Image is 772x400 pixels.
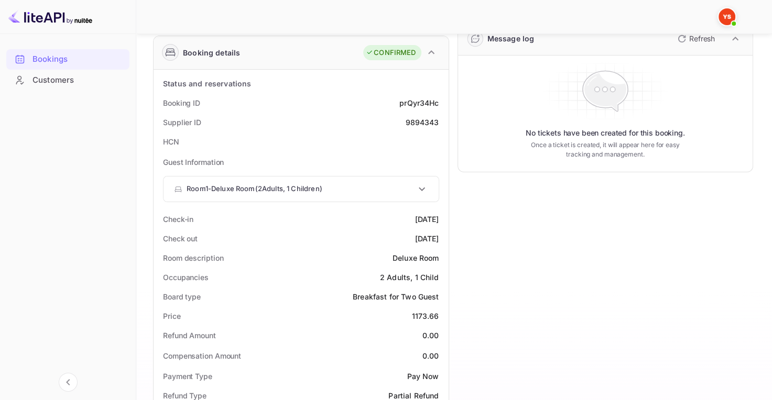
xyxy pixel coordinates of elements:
ya-tr-span: ) [320,184,322,193]
div: 0.00 [422,350,439,361]
ya-tr-span: , 1 Children [283,184,320,193]
div: [DATE] [415,214,439,225]
a: Bookings [6,49,129,69]
ya-tr-span: Room [187,184,205,193]
ya-tr-span: prQyr34Hc [399,98,439,107]
div: [DATE] [415,233,439,244]
ya-tr-span: Booking details [183,47,240,58]
ya-tr-span: Check-in [163,215,193,224]
ya-tr-span: 2 Adults, 1 Child [380,273,439,282]
ya-tr-span: 2 [258,184,262,193]
ya-tr-span: Booking ID [163,98,200,107]
ya-tr-span: ( [255,184,258,193]
ya-tr-span: Once a ticket is created, it will appear here for easy tracking and management. [526,140,684,159]
ya-tr-span: Bookings [32,53,68,65]
ya-tr-span: Message log [487,34,535,43]
button: Collapse navigation [59,373,78,392]
ya-tr-span: Guest Information [163,158,224,166]
div: Bookings [6,49,129,70]
ya-tr-span: Payment Type [163,372,212,381]
a: Customers [6,70,129,90]
ya-tr-span: HCN [163,137,179,146]
img: Yandex Support [719,8,735,25]
ya-tr-span: Refund Amount [163,331,216,340]
ya-tr-span: Board type [163,292,201,301]
ya-tr-span: Room description [163,253,223,262]
ya-tr-span: Deluxe Room [393,253,439,262]
ya-tr-span: Occupancies [163,273,209,282]
ya-tr-span: Breakfast for Two Guest [353,292,439,301]
div: Room1-Deluxe Room(2Adults, 1 Children) [164,176,439,202]
div: Customers [6,70,129,91]
ya-tr-span: Pay Now [407,372,439,381]
ya-tr-span: Supplier ID [163,118,201,127]
ya-tr-span: Partial Refund [388,391,439,400]
ya-tr-span: Refund Type [163,391,206,400]
ya-tr-span: Check out [163,234,198,243]
ya-tr-span: Deluxe Room [211,184,255,193]
img: LiteAPI logo [8,8,92,25]
ya-tr-span: Compensation Amount [163,351,241,360]
div: 9894343 [405,117,439,128]
div: 0.00 [422,330,439,341]
ya-tr-span: Price [163,312,181,320]
ya-tr-span: Status and reservations [163,79,251,88]
button: Refresh [671,30,719,47]
ya-tr-span: CONFIRMED [374,48,416,58]
div: 1173.66 [411,310,439,321]
ya-tr-span: Refresh [689,34,715,43]
ya-tr-span: Adults [262,184,283,193]
ya-tr-span: No tickets have been created for this booking. [526,128,685,138]
ya-tr-span: 1 [205,184,208,193]
ya-tr-span: - [208,184,211,193]
ya-tr-span: Customers [32,74,74,86]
